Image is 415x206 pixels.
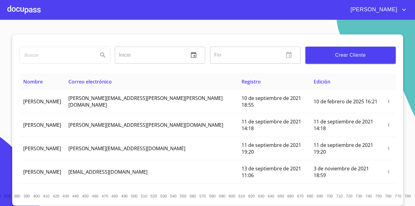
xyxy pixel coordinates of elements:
[23,145,61,152] span: [PERSON_NAME]
[102,194,108,198] span: 470
[121,194,128,198] span: 490
[346,5,408,15] button: account of current user
[237,191,247,201] button: 610
[68,145,185,152] span: [PERSON_NAME][EMAIL_ADDRESS][DOMAIN_NAME]
[296,191,305,201] button: 670
[68,95,223,108] span: [PERSON_NAME][EMAIL_ADDRESS][PERSON_NAME][PERSON_NAME][DOMAIN_NAME]
[242,95,301,108] span: 10 de septiembre de 2021 18:55
[198,191,208,201] button: 570
[314,118,373,132] span: 11 de septiembre de 2021 14:18
[53,194,59,198] span: 420
[23,98,61,105] span: [PERSON_NAME]
[32,191,42,201] button: 400
[384,191,393,201] button: 760
[248,194,255,198] span: 620
[266,191,276,201] button: 640
[305,47,396,64] button: Crear Cliente
[242,165,301,179] span: 13 de septiembre de 2021 11:06
[242,78,261,85] span: Registro
[354,191,364,201] button: 730
[170,194,177,198] span: 540
[20,47,93,63] input: search
[82,194,89,198] span: 450
[92,194,98,198] span: 460
[276,191,286,201] button: 650
[61,191,71,201] button: 430
[307,194,313,198] span: 680
[242,118,301,132] span: 11 de septiembre de 2021 14:18
[68,122,223,128] span: [PERSON_NAME][EMAIL_ADDRESS][PERSON_NAME][DOMAIN_NAME]
[33,194,40,198] span: 400
[395,194,401,198] span: 770
[63,194,69,198] span: 430
[199,194,206,198] span: 570
[141,194,147,198] span: 510
[344,191,354,201] button: 720
[22,191,32,201] button: 390
[2,191,12,201] button: 370
[12,191,22,201] button: 380
[178,191,188,201] button: 550
[314,142,373,155] span: 11 de septiembre de 2021 19:20
[190,194,196,198] span: 560
[374,191,384,201] button: 750
[4,194,10,198] span: 370
[268,194,274,198] span: 640
[111,194,118,198] span: 480
[96,48,110,62] button: Search
[403,191,413,201] button: 780
[42,191,51,201] button: 410
[393,191,403,201] button: 770
[219,194,225,198] span: 590
[315,191,325,201] button: 690
[314,98,377,105] span: 10 de febrero de 2025 16:21
[346,194,352,198] span: 720
[188,191,198,201] button: 560
[217,191,227,201] button: 590
[81,191,90,201] button: 450
[405,194,411,198] span: 780
[208,191,217,201] button: 580
[297,194,304,198] span: 670
[110,191,120,201] button: 480
[169,191,178,201] button: 540
[227,191,237,201] button: 600
[43,194,49,198] span: 410
[314,165,369,179] span: 3 de noviembre de 2021 18:59
[90,191,100,201] button: 460
[326,194,333,198] span: 700
[286,191,296,201] button: 660
[305,191,315,201] button: 680
[14,194,20,198] span: 380
[159,191,169,201] button: 530
[238,194,245,198] span: 610
[335,191,344,201] button: 710
[229,194,235,198] span: 600
[120,191,129,201] button: 490
[346,5,400,15] span: [PERSON_NAME]
[72,194,79,198] span: 440
[336,194,343,198] span: 710
[23,169,61,175] span: [PERSON_NAME]
[257,191,266,201] button: 630
[131,194,137,198] span: 500
[68,169,147,175] span: [EMAIL_ADDRESS][DOMAIN_NAME]
[139,191,149,201] button: 510
[151,194,157,198] span: 520
[180,194,186,198] span: 550
[24,194,30,198] span: 390
[51,191,61,201] button: 420
[366,194,372,198] span: 740
[278,194,284,198] span: 650
[317,194,323,198] span: 690
[23,78,43,85] span: Nombre
[325,191,335,201] button: 700
[160,194,167,198] span: 530
[364,191,374,201] button: 740
[356,194,362,198] span: 730
[129,191,139,201] button: 500
[375,194,382,198] span: 750
[287,194,294,198] span: 660
[209,194,216,198] span: 580
[71,191,81,201] button: 440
